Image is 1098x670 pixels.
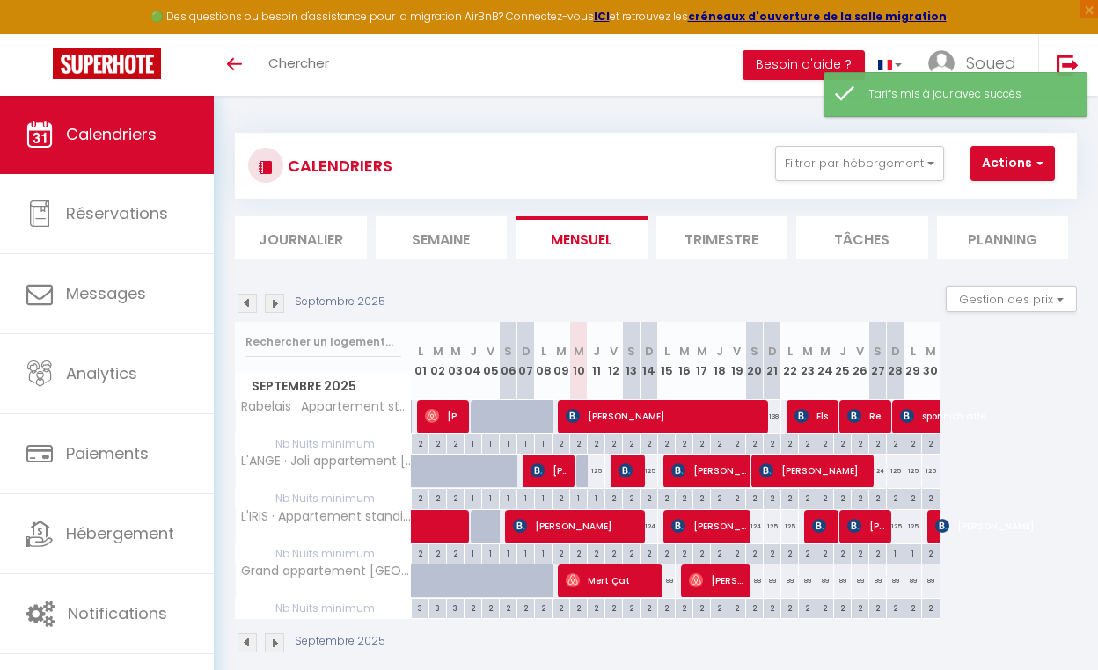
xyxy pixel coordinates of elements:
div: 125 [640,455,658,487]
div: 2 [588,434,604,451]
div: 2 [816,599,833,615]
div: 2 [852,599,868,615]
div: 2 [728,434,745,451]
strong: créneaux d'ouverture de la salle migration [688,9,947,24]
div: 2 [605,434,622,451]
span: Nb Nuits minimum [236,599,411,618]
div: 2 [728,599,745,615]
div: 2 [922,544,940,561]
div: 2 [623,544,640,561]
p: Septembre 2025 [295,294,385,310]
abbr: M [433,343,443,360]
div: 2 [904,434,921,451]
div: 2 [764,544,780,561]
th: 20 [746,322,764,400]
div: 2 [553,434,569,451]
abbr: J [716,343,723,360]
div: 125 [904,455,922,487]
div: 2 [412,544,428,561]
div: 1 [570,489,587,506]
span: Hébergement [66,522,174,544]
div: 2 [676,489,692,506]
th: 22 [781,322,799,400]
abbr: J [470,343,477,360]
div: 2 [623,434,640,451]
div: 1 [535,434,552,451]
abbr: J [839,343,846,360]
div: 1 [517,434,534,451]
div: 2 [834,544,851,561]
th: 27 [869,322,887,400]
div: 2 [746,434,763,451]
div: 2 [693,544,710,561]
div: 2 [799,544,816,561]
div: 125 [588,455,605,487]
div: 2 [640,434,657,451]
th: 11 [588,322,605,400]
th: 15 [658,322,676,400]
div: 2 [852,544,868,561]
div: 1 [465,489,481,506]
div: 3 [429,599,446,615]
div: 125 [922,455,940,487]
div: 89 [922,564,940,597]
th: 16 [676,322,693,400]
span: Mert Çat [566,564,660,597]
div: 1 [517,544,534,561]
div: 2 [412,434,428,451]
div: 2 [465,599,481,615]
abbr: S [750,343,758,360]
abbr: S [627,343,635,360]
div: 2 [553,489,569,506]
div: 2 [623,489,640,506]
th: 21 [764,322,781,400]
div: 2 [711,544,728,561]
abbr: L [664,343,670,360]
div: Tarifs mis à jour avec succès [868,86,1069,103]
span: [PERSON_NAME] [759,454,871,487]
div: 2 [728,544,745,561]
img: Super Booking [53,48,161,79]
li: Mensuel [516,216,648,259]
div: 2 [482,599,499,615]
abbr: L [418,343,423,360]
div: 2 [904,599,921,615]
div: 2 [764,599,780,615]
abbr: V [733,343,741,360]
abbr: M [926,343,936,360]
th: 04 [465,322,482,400]
div: 2 [711,434,728,451]
abbr: M [820,343,831,360]
div: 2 [904,489,921,506]
div: 2 [711,489,728,506]
div: 124 [869,455,887,487]
div: 2 [658,489,675,506]
span: Nb Nuits minimum [236,489,411,508]
span: [PERSON_NAME] [425,399,466,433]
div: 2 [640,599,657,615]
div: 89 [869,564,887,597]
span: Réservations [66,202,168,224]
span: Rabelais · Appartement standing [GEOGRAPHIC_DATA] [GEOGRAPHIC_DATA] [238,400,414,413]
div: 2 [869,489,886,506]
span: Paiements [66,442,149,464]
a: ICI [594,9,610,24]
th: 23 [799,322,816,400]
div: 88 [746,564,764,597]
div: 2 [887,599,904,615]
div: 1 [535,489,552,506]
abbr: L [911,343,916,360]
div: 1 [588,489,604,506]
a: ... Soued [915,34,1038,96]
abbr: V [610,343,618,360]
div: 2 [728,489,745,506]
abbr: V [487,343,494,360]
li: Journalier [235,216,367,259]
div: 2 [834,599,851,615]
th: 17 [693,322,711,400]
div: 1 [465,544,481,561]
li: Semaine [376,216,508,259]
div: 89 [764,564,781,597]
th: 25 [834,322,852,400]
abbr: M [679,343,690,360]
